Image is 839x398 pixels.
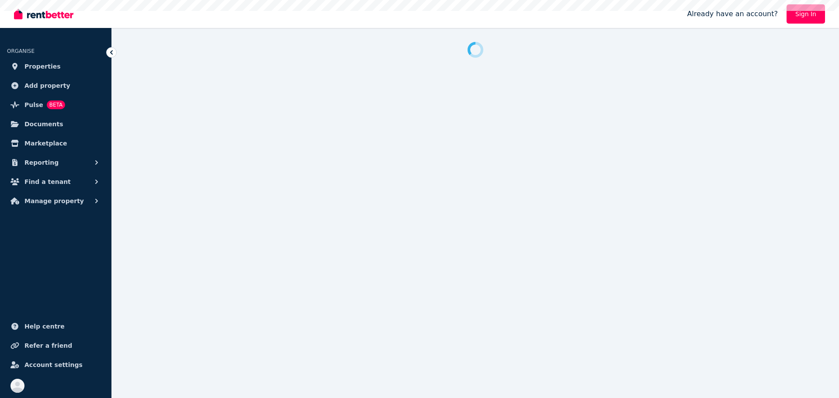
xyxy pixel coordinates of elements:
[7,173,104,190] button: Find a tenant
[24,100,43,110] span: Pulse
[24,119,63,129] span: Documents
[7,192,104,210] button: Manage property
[7,48,35,54] span: ORGANISE
[7,318,104,335] a: Help centre
[24,340,72,351] span: Refer a friend
[687,9,778,19] span: Already have an account?
[24,196,84,206] span: Manage property
[24,177,71,187] span: Find a tenant
[7,154,104,171] button: Reporting
[24,157,59,168] span: Reporting
[24,80,70,91] span: Add property
[24,360,83,370] span: Account settings
[14,7,73,21] img: RentBetter
[7,96,104,114] a: PulseBETA
[7,115,104,133] a: Documents
[7,58,104,75] a: Properties
[24,138,67,149] span: Marketplace
[7,135,104,152] a: Marketplace
[7,77,104,94] a: Add property
[787,4,825,24] a: Sign In
[24,61,61,72] span: Properties
[7,337,104,354] a: Refer a friend
[7,356,104,374] a: Account settings
[24,321,65,332] span: Help centre
[47,100,65,109] span: BETA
